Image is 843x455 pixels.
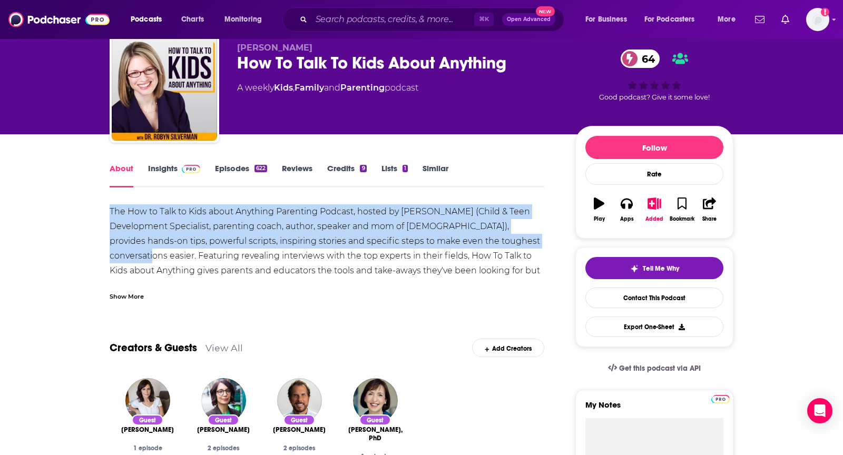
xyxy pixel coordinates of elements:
button: Export One-Sheet [585,316,723,337]
a: View All [205,342,243,353]
div: Open Intercom Messenger [807,398,832,423]
button: Play [585,191,613,229]
a: Contact This Podcast [585,288,723,308]
div: A weekly podcast [237,82,418,94]
span: For Business [585,12,627,27]
button: open menu [217,11,276,28]
img: Chad Willardson [277,378,322,423]
span: New [536,6,555,16]
span: For Podcasters [644,12,695,27]
div: Add Creators [472,339,544,357]
a: Show notifications dropdown [751,11,769,28]
span: 64 [631,50,660,68]
div: 64Good podcast? Give it some love! [575,43,733,108]
label: My Notes [585,400,723,418]
button: Open AdvancedNew [502,13,555,26]
a: Lisa Selin Davis [197,426,250,434]
img: Podchaser Pro [711,395,730,403]
img: tell me why sparkle [630,264,639,273]
button: Share [696,191,723,229]
a: Episodes622 [215,163,267,187]
a: InsightsPodchaser Pro [148,163,200,187]
button: Apps [613,191,640,229]
a: Show notifications dropdown [777,11,793,28]
a: Credits9 [327,163,366,187]
a: Lists1 [381,163,408,187]
div: 9 [360,165,366,172]
div: Bookmark [670,216,694,222]
a: Sage B. Hobbs [121,426,174,434]
span: , [293,83,295,93]
span: Monitoring [224,12,262,27]
span: Logged in as TeemsPR [806,8,829,31]
a: 64 [621,50,660,68]
img: Podchaser Pro [182,165,200,173]
a: Chad Willardson [273,426,326,434]
a: Reviews [282,163,312,187]
span: Open Advanced [507,17,551,22]
button: Bookmark [668,191,695,229]
span: More [718,12,736,27]
img: Eileen Kennedy-Moore, PhD [353,378,398,423]
div: Share [702,216,717,222]
a: Pro website [711,393,730,403]
span: [PERSON_NAME] [121,426,174,434]
span: [PERSON_NAME] [237,43,312,53]
div: Added [645,216,663,222]
span: Tell Me Why [643,264,679,273]
a: Creators & Guests [110,341,197,354]
span: and [324,83,340,93]
div: 1 episode [118,444,177,452]
img: Podchaser - Follow, Share and Rate Podcasts [8,9,110,29]
button: open menu [638,11,710,28]
img: How To Talk To Kids About Anything [112,35,217,141]
div: The How to Talk to Kids about Anything Parenting Podcast, hosted by [PERSON_NAME] (Child & Teen D... [110,204,544,337]
div: Search podcasts, credits, & more... [292,7,574,32]
a: Similar [423,163,448,187]
div: Guest [208,414,239,426]
div: 1 [403,165,408,172]
a: Charts [174,11,210,28]
span: Get this podcast via API [619,364,701,373]
button: Follow [585,136,723,159]
span: Charts [181,12,204,27]
a: Kids [274,83,293,93]
button: Show profile menu [806,8,829,31]
div: Guest [359,414,391,426]
a: About [110,163,133,187]
div: Guest [283,414,315,426]
a: Eileen Kennedy-Moore, PhD [346,426,405,442]
span: Podcasts [131,12,162,27]
div: 622 [254,165,267,172]
button: open menu [710,11,749,28]
div: Play [594,216,605,222]
span: ⌘ K [474,13,494,26]
img: User Profile [806,8,829,31]
span: [PERSON_NAME] [197,426,250,434]
div: 2 episodes [194,444,253,452]
img: Sage B. Hobbs [125,378,170,423]
div: 2 episodes [270,444,329,452]
span: Good podcast? Give it some love! [599,93,710,101]
button: open menu [123,11,175,28]
img: Lisa Selin Davis [201,378,246,423]
input: Search podcasts, credits, & more... [311,11,474,28]
a: Parenting [340,83,385,93]
span: [PERSON_NAME], PhD [346,426,405,442]
a: Get this podcast via API [600,355,709,381]
div: Guest [132,414,163,426]
svg: Add a profile image [821,8,829,16]
button: open menu [578,11,640,28]
div: Rate [585,163,723,185]
div: Apps [620,216,634,222]
span: [PERSON_NAME] [273,426,326,434]
button: tell me why sparkleTell Me Why [585,257,723,279]
a: Family [295,83,324,93]
button: Added [641,191,668,229]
